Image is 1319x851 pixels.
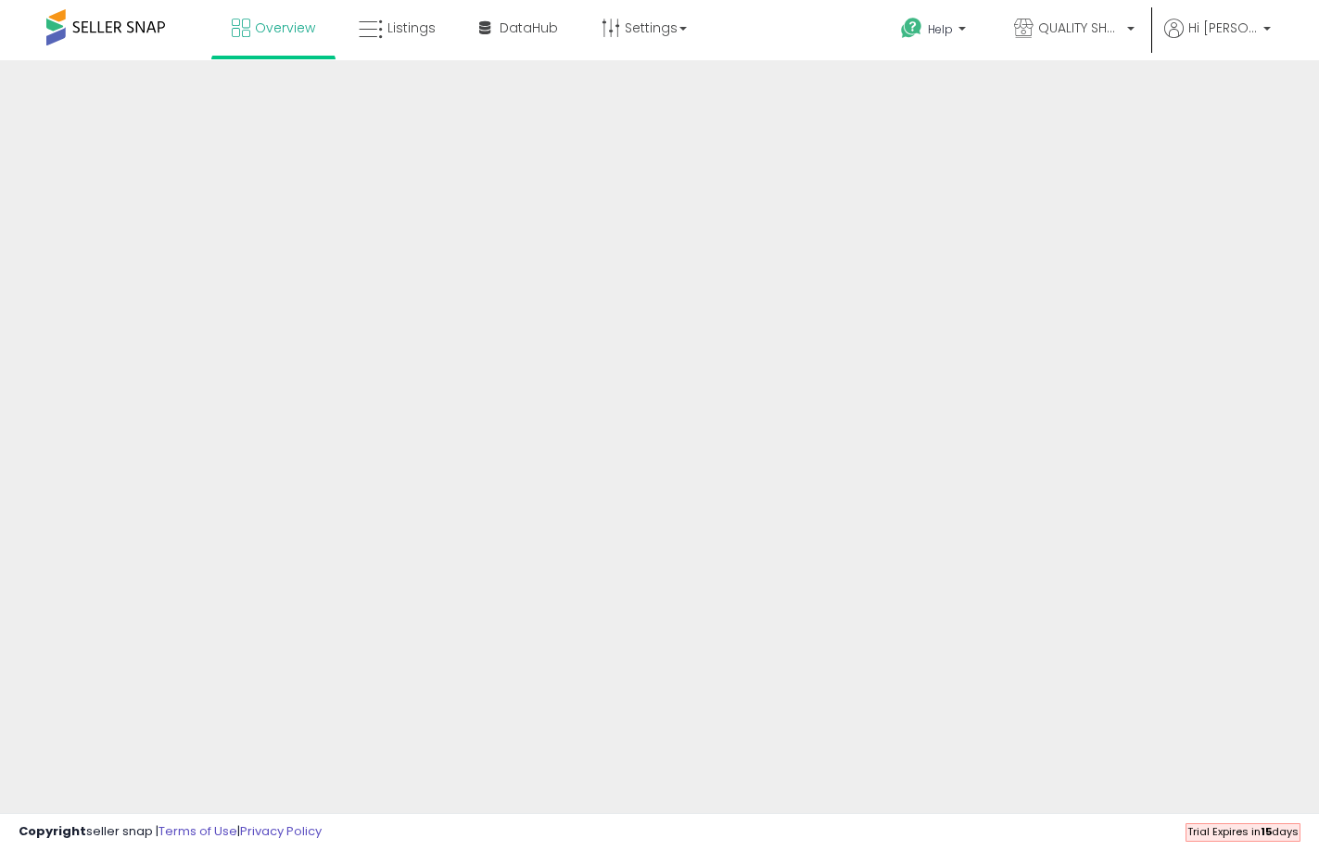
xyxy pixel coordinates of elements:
span: Help [928,21,953,37]
i: Get Help [900,17,923,40]
span: Trial Expires in days [1187,824,1299,839]
b: 15 [1261,824,1272,839]
span: Overview [255,19,315,37]
span: DataHub [500,19,558,37]
span: Listings [387,19,436,37]
span: Hi [PERSON_NAME] [1188,19,1258,37]
a: Terms of Use [159,822,237,840]
div: seller snap | | [19,823,322,841]
a: Help [886,3,984,60]
a: Hi [PERSON_NAME] [1164,19,1271,60]
span: QUALITY SHOP LLC [1038,19,1122,37]
strong: Copyright [19,822,86,840]
a: Privacy Policy [240,822,322,840]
